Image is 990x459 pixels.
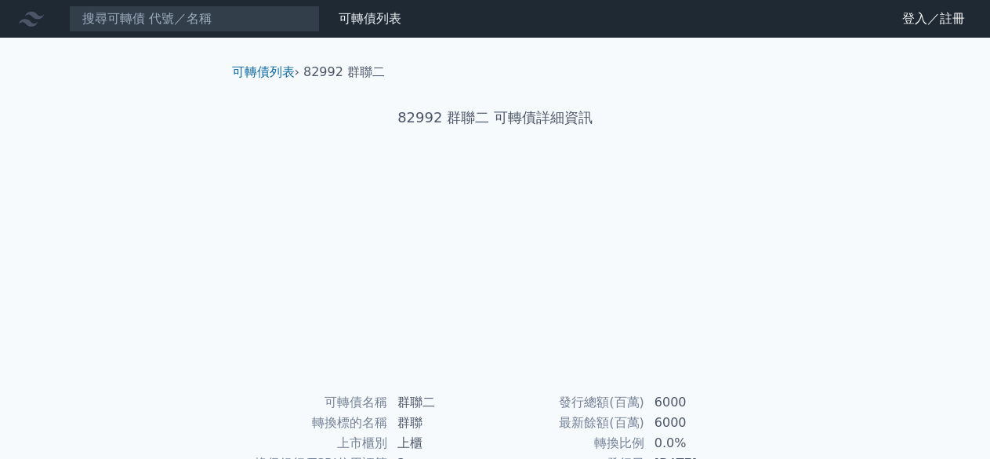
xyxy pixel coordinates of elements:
td: 0.0% [645,433,752,454]
input: 搜尋可轉債 代號／名稱 [69,5,320,32]
a: 登入／註冊 [890,6,977,31]
td: 可轉債名稱 [238,392,388,413]
h1: 82992 群聯二 可轉債詳細資訊 [219,107,771,129]
td: 6000 [645,413,752,433]
td: 上櫃 [388,433,495,454]
td: 發行總額(百萬) [495,392,645,413]
li: › [232,63,299,82]
td: 轉換比例 [495,433,645,454]
td: 上市櫃別 [238,433,388,454]
td: 最新餘額(百萬) [495,413,645,433]
td: 6000 [645,392,752,413]
a: 可轉債列表 [339,11,401,26]
td: 群聯二 [388,392,495,413]
td: 轉換標的名稱 [238,413,388,433]
li: 82992 群聯二 [303,63,385,82]
td: 群聯 [388,413,495,433]
a: 可轉債列表 [232,64,295,79]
